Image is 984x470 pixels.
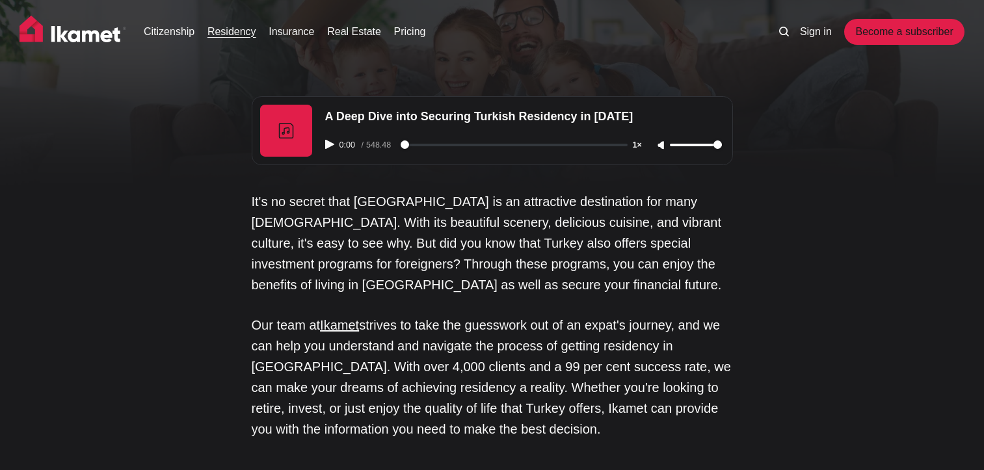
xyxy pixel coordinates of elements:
img: Ikamet home [20,16,126,48]
a: Residency [207,24,256,40]
a: Ikamet [320,318,359,332]
p: Our team at strives to take the guesswork out of an expat's journey, and we can help you understa... [252,315,733,439]
a: Become a subscriber [844,19,964,45]
p: It's no secret that [GEOGRAPHIC_DATA] is an attractive destination for many [DEMOGRAPHIC_DATA]. W... [252,191,733,295]
a: Real Estate [327,24,381,40]
span: 0:00 [337,141,362,150]
span: 548.48 [364,140,393,150]
a: Pricing [394,24,426,40]
button: Adjust playback speed [630,141,654,150]
div: / [362,141,398,150]
button: Unmute [654,140,670,151]
a: Sign in [800,24,832,40]
div: A Deep Dive into Securing Turkish Residency in [DATE] [317,105,730,129]
a: Insurance [269,24,314,40]
button: Play audio [325,140,337,149]
a: Citizenship [144,24,194,40]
